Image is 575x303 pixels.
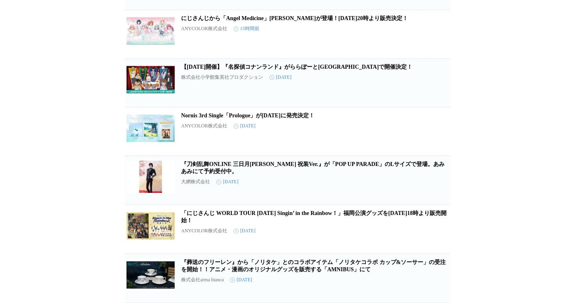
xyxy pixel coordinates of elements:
p: ANYCOLOR株式会社 [181,123,227,129]
a: 【[DATE]開催】『名探偵コナンランド』がららぽーと[GEOGRAPHIC_DATA]で開催決定！ [181,64,412,70]
p: 株式会社arma bianca [181,276,224,283]
p: ANYCOLOR株式会社 [181,227,227,234]
p: 大網株式会社 [181,178,210,185]
img: 『刀剣乱舞ONLINE 三日月宗近 祝装Ver.』が「POP UP PARADE」のLサイズで登場。あみあみにて予約受付中。 [126,161,175,193]
time: 15時間前 [234,25,259,32]
img: 『葬送のフリーレン』から「ノリタケ」とのコラボアイテム「ノリタケコラボ カップ&ソーサー」の受注を開始！！アニメ・漫画のオリジナルグッズを販売する「AMNIBUS」にて [126,259,175,291]
time: [DATE] [269,74,292,80]
p: 株式会社小学館集英社プロダクション [181,74,263,81]
time: [DATE] [216,179,239,185]
a: 「にじさんじ WORLD TOUR [DATE] Singin’ in the Rainbow！」福岡公演グッズを[DATE]18時より販売開始！ [181,210,447,223]
img: Nornis 3rd Single「Prologue」が2025年10月29日(水)に発売決定！ [126,112,175,144]
img: にじさんじから「Angel Medicine」グッズが登場！2025年8月14日(木)20時より販売決定！ [126,15,175,47]
p: ANYCOLOR株式会社 [181,25,227,32]
time: [DATE] [230,277,252,283]
a: 『刀剣乱舞ONLINE 三日月[PERSON_NAME] 祝装Ver.』が「POP UP PARADE」のLサイズで登場。あみあみにて予約受付中。 [181,161,445,174]
time: [DATE] [234,123,256,129]
img: 「にじさんじ WORLD TOUR 2025 Singin’ in the Rainbow！」福岡公演グッズを2025年8月13日(水)18時より販売開始！ [126,210,175,242]
a: 『葬送のフリーレン』から「ノリタケ」とのコラボアイテム「ノリタケコラボ カップ&ソーサー」の受注を開始！！アニメ・漫画のオリジナルグッズを販売する「AMNIBUS」にて [181,259,446,272]
a: Nornis 3rd Single「Prologue」が[DATE]に発売決定！ [181,113,314,119]
a: にじさんじから「Angel Medicine」[PERSON_NAME]が登場！[DATE]20時より販売決定！ [181,15,408,21]
time: [DATE] [234,228,256,234]
img: 【8月23日開催】『名探偵コナンランド』がららぽーと新三郷会場で開催決定！ [126,63,175,96]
